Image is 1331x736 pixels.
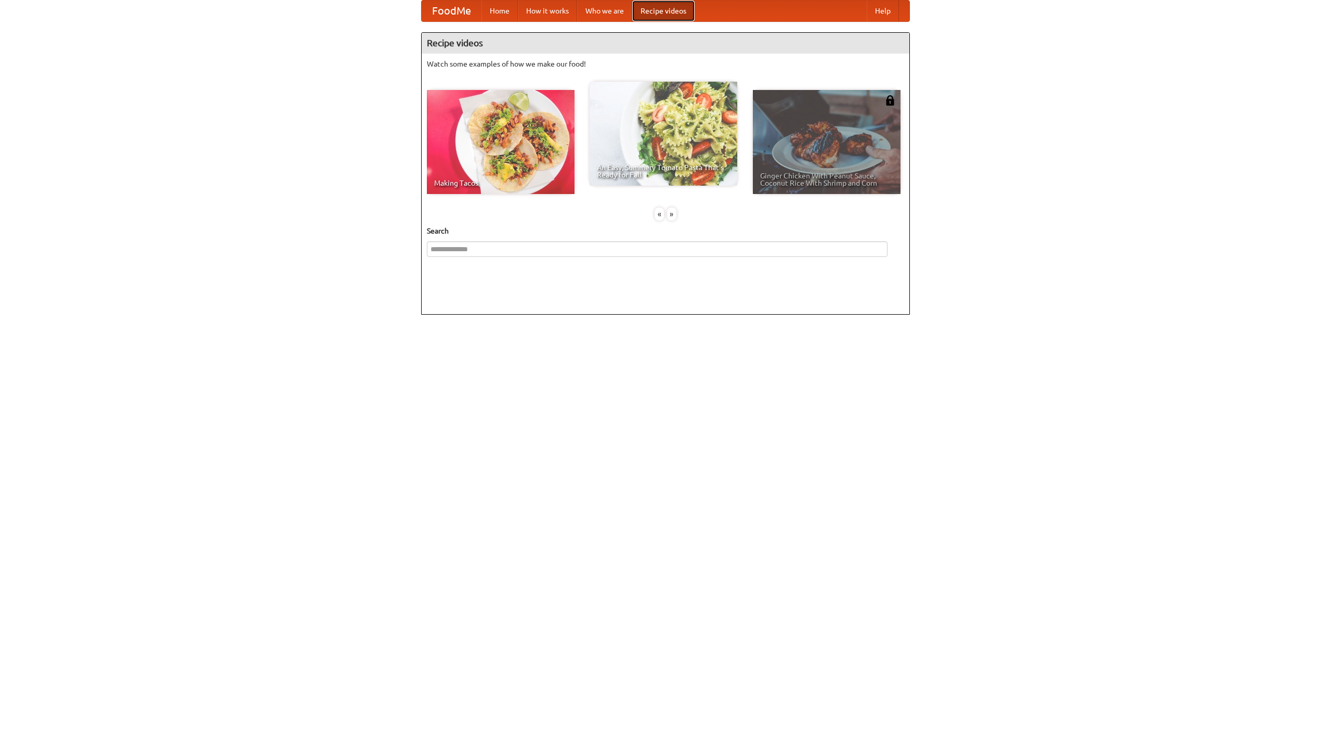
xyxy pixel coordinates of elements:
p: Watch some examples of how we make our food! [427,59,904,69]
a: Who we are [577,1,632,21]
a: How it works [518,1,577,21]
a: An Easy, Summery Tomato Pasta That's Ready for Fall [590,82,737,186]
a: FoodMe [422,1,481,21]
div: « [655,208,664,221]
a: Help [867,1,899,21]
div: » [667,208,676,221]
a: Recipe videos [632,1,695,21]
a: Home [481,1,518,21]
h4: Recipe videos [422,33,909,54]
span: An Easy, Summery Tomato Pasta That's Ready for Fall [597,164,730,178]
h5: Search [427,226,904,236]
a: Making Tacos [427,90,575,194]
img: 483408.png [885,95,895,106]
span: Making Tacos [434,179,567,187]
